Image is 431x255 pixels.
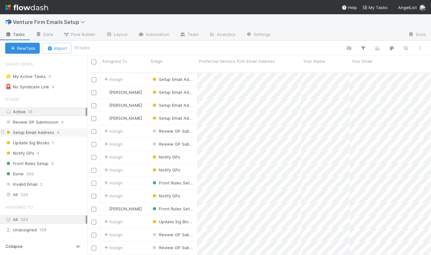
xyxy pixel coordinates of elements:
[5,2,48,13] img: logo-inverted-e16ddd16eac7371096b0.svg
[58,30,101,40] a: Flow Builder
[151,167,180,172] span: Notify GPs
[151,232,205,237] span: Review GP Submission
[5,31,25,38] span: Tasks
[91,233,96,238] input: Toggle Row Selected
[151,180,194,186] div: Front Rules Setup
[5,149,34,157] span: Notify GPs
[103,128,123,134] span: Assign
[91,207,96,212] input: Toggle Row Selected
[151,141,205,147] span: Review GP Submission
[103,180,123,186] span: Assign
[52,139,54,147] span: 1
[91,194,96,199] input: Toggle Row Selected
[103,154,123,160] span: Assign
[101,30,133,40] a: Layout
[5,108,86,116] div: Active
[5,72,46,81] div: My Active Tasks
[61,118,64,126] span: 4
[40,180,43,188] span: 2
[5,170,24,178] span: Done
[151,180,194,185] span: Front Rules Setup
[103,244,123,251] div: Assign
[91,168,96,173] input: Toggle Row Selected
[39,226,47,234] span: 168
[5,73,12,79] span: ⭐
[352,58,372,64] span: Your Email
[91,129,96,134] input: Toggle Row Selected
[362,5,388,10] span: My Tasks
[103,193,123,199] span: Assign
[51,160,54,168] span: 3
[91,181,96,186] input: Toggle Row Selected
[20,191,28,199] span: 324
[5,19,12,25] span: 📬
[5,83,49,91] div: No Syndicate Link
[151,206,194,211] span: Front Rules Setup
[151,193,180,199] div: Notify GPs
[91,77,96,82] input: Toggle Row Selected
[151,90,200,95] span: Setup Email Address
[5,216,86,224] div: All
[103,90,108,95] img: avatar_462714f4-64db-4129-b9df-50d7d164b9fc.png
[403,30,431,40] a: Docs
[26,170,34,178] span: 306
[133,30,174,40] a: Automation
[14,238,46,243] span: [PERSON_NAME]
[151,58,163,64] span: Stage
[5,201,33,214] span: Assigned To
[5,128,54,137] span: Setup Email Address
[91,220,96,225] input: Toggle Row Selected
[102,58,127,64] span: Assigned To
[37,149,39,157] span: 4
[151,77,200,82] span: Setup Email Address
[151,193,180,198] span: Notify GPs
[151,116,200,121] span: Setup Email Address
[5,226,86,234] div: Unassigned
[103,141,123,147] div: Assign
[174,30,204,40] a: Team
[303,58,325,64] span: Your Name
[5,191,86,199] div: All
[103,206,108,211] img: avatar_f2899df2-d2b9-483b-a052-ca3b1db2e5e2.png
[151,76,194,83] div: Setup Email Address
[103,102,142,108] div: [PERSON_NAME]
[5,139,49,147] span: Update Sig Blocks
[151,244,194,251] div: Review GP Submission
[109,103,142,108] span: [PERSON_NAME]
[13,19,88,25] span: Venture Firm Emails Setup
[151,245,205,250] span: Review GP Submission
[49,236,51,244] span: 1
[103,231,123,238] span: Assign
[241,30,276,40] a: Settings
[28,109,33,114] span: 16
[151,167,180,173] div: Notify GPs
[362,4,388,11] a: My Tasks
[103,76,123,83] span: Assign
[42,43,71,54] button: Import
[48,72,58,81] span: 0
[30,30,58,40] a: Data
[109,116,142,121] span: [PERSON_NAME]
[151,115,194,121] div: Setup Email Address
[103,205,142,212] div: [PERSON_NAME]
[103,218,123,225] span: Assign
[5,43,40,54] button: NewTask
[57,128,59,137] span: 4
[398,5,417,10] span: AngelList
[151,219,195,224] span: Update Sig Blocks
[109,206,142,211] span: [PERSON_NAME]
[151,128,194,134] div: Review GP Submission
[151,102,194,108] div: Setup Email Address
[63,31,96,38] span: Flow Builder
[109,90,142,95] span: [PERSON_NAME]
[91,103,96,108] input: Toggle Row Selected
[5,244,23,249] span: Collapse
[5,58,33,71] span: Saved Views
[151,231,194,238] div: Review GP Submission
